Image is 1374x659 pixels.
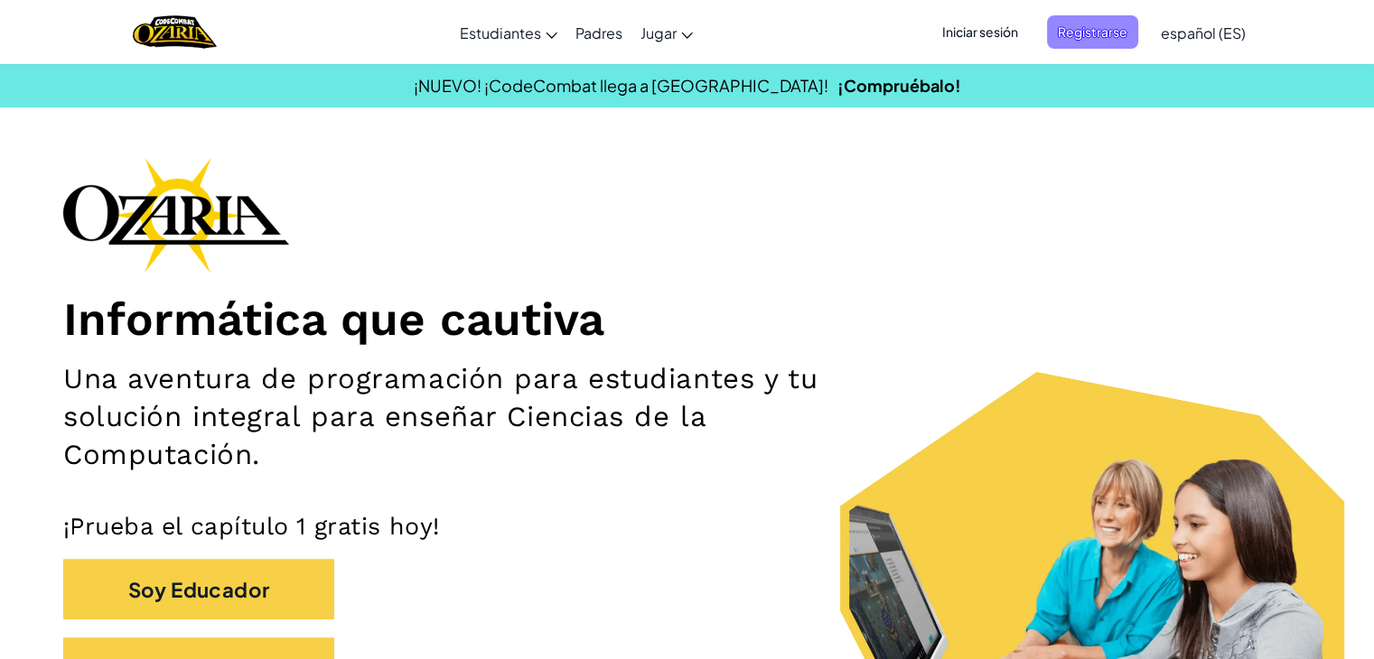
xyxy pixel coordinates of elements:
img: Logotipo de la marca Ozaria [63,157,289,273]
font: Una aventura de programación para estudiantes y tu solución integral para enseñar Ciencias de la ... [63,362,818,472]
font: Estudiantes [460,23,541,42]
font: Iniciar sesión [942,23,1018,40]
font: Soy Educador [128,578,270,603]
button: Soy Educador [63,559,334,619]
font: Jugar [640,23,677,42]
button: Iniciar sesión [931,15,1029,49]
font: Registrarse [1058,23,1127,40]
font: ¡Prueba el capítulo 1 gratis hoy! [63,512,440,540]
font: Informática que cautiva [63,292,604,346]
a: español (ES) [1152,8,1255,57]
img: Hogar [133,14,217,51]
button: Registrarse [1047,15,1138,49]
a: Estudiantes [451,8,566,57]
font: español (ES) [1161,23,1246,42]
a: Logotipo de Ozaria de CodeCombat [133,14,217,51]
a: Jugar [631,8,702,57]
font: ¡NUEVO! ¡CodeCombat llega a [GEOGRAPHIC_DATA]! [414,75,828,96]
font: Padres [575,23,622,42]
a: Padres [566,8,631,57]
a: ¡Compruébalo! [837,75,961,96]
